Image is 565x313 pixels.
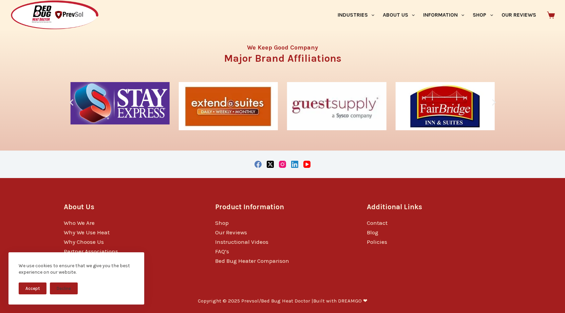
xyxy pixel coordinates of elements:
[284,79,390,137] div: 4 / 10
[64,219,95,226] a: Who We Are
[367,202,502,212] h3: Additional Links
[367,219,388,226] a: Contact
[255,161,262,168] a: Facebook
[313,298,368,304] a: Built with DREAMGO ❤
[215,229,247,236] a: Our Reviews
[5,3,26,23] button: Open LiveChat chat widget
[215,202,350,212] h3: Product Information
[367,238,387,245] a: Policies
[19,262,134,276] div: We use cookies to ensure that we give you the best experience on our website.
[490,98,498,107] div: Next slide
[64,238,104,245] a: Why Choose Us
[267,161,274,168] a: X (Twitter)
[215,257,289,264] a: Bed Bug Heater Comparison
[64,248,118,255] a: Partner Associations
[215,238,268,245] a: Instructional Videos
[64,229,110,236] a: Why We Use Heat
[367,229,378,236] a: Blog
[198,298,368,305] p: Copyright © 2025 Prevsol/Bed Bug Heat Doctor |
[303,161,310,168] a: YouTube
[215,219,229,226] a: Shop
[175,79,281,137] div: 3 / 10
[67,79,173,137] div: 2 / 10
[71,44,495,51] h4: We Keep Good Company
[392,79,498,137] div: 5 / 10
[71,53,495,63] h3: Major Brand Affiliations
[64,202,199,212] h3: About Us
[50,282,78,294] button: Decline
[67,98,76,107] div: Previous slide
[19,282,46,294] button: Accept
[215,248,229,255] a: FAQ’s
[279,161,286,168] a: Instagram
[291,161,298,168] a: LinkedIn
